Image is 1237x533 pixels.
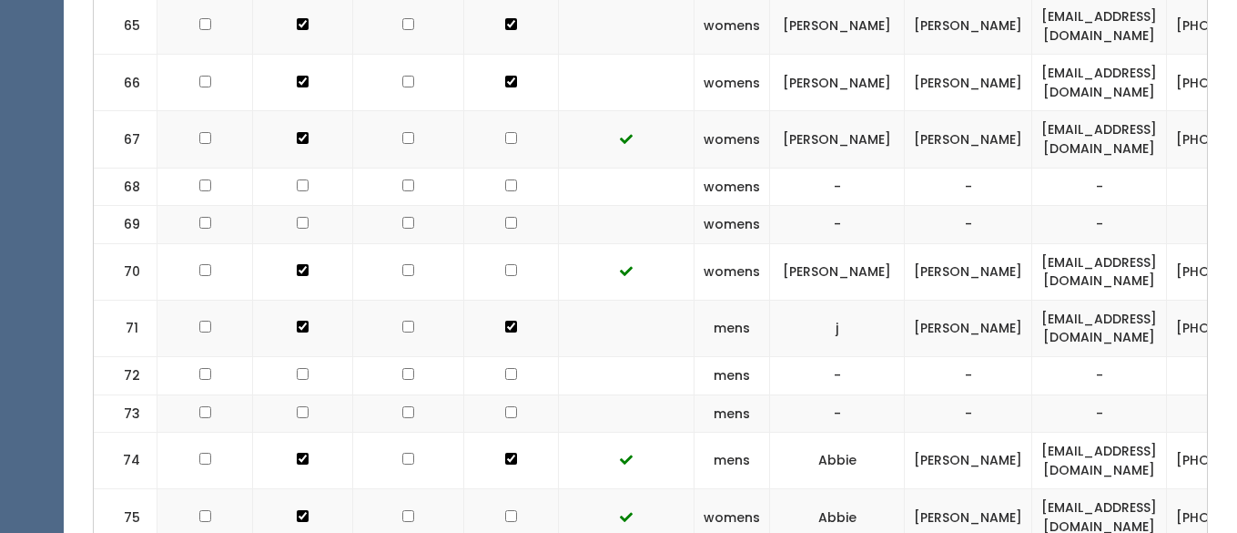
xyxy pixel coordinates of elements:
[695,357,770,395] td: mens
[1032,168,1167,206] td: -
[1032,357,1167,395] td: -
[770,300,905,356] td: j
[94,55,157,111] td: 66
[94,357,157,395] td: 72
[1032,55,1167,111] td: [EMAIL_ADDRESS][DOMAIN_NAME]
[1032,395,1167,433] td: -
[770,357,905,395] td: -
[905,433,1032,489] td: [PERSON_NAME]
[94,243,157,300] td: 70
[695,168,770,206] td: womens
[695,395,770,433] td: mens
[695,433,770,489] td: mens
[770,55,905,111] td: [PERSON_NAME]
[905,168,1032,206] td: -
[905,55,1032,111] td: [PERSON_NAME]
[905,300,1032,356] td: [PERSON_NAME]
[905,206,1032,244] td: -
[905,243,1032,300] td: [PERSON_NAME]
[695,206,770,244] td: womens
[94,300,157,356] td: 71
[695,111,770,168] td: womens
[94,206,157,244] td: 69
[770,206,905,244] td: -
[770,433,905,489] td: Abbie
[770,168,905,206] td: -
[770,395,905,433] td: -
[94,395,157,433] td: 73
[1032,206,1167,244] td: -
[1032,433,1167,489] td: [EMAIL_ADDRESS][DOMAIN_NAME]
[905,357,1032,395] td: -
[94,168,157,206] td: 68
[695,243,770,300] td: womens
[1032,243,1167,300] td: [EMAIL_ADDRESS][DOMAIN_NAME]
[905,395,1032,433] td: -
[770,111,905,168] td: [PERSON_NAME]
[905,111,1032,168] td: [PERSON_NAME]
[695,55,770,111] td: womens
[94,111,157,168] td: 67
[695,300,770,356] td: mens
[94,433,157,489] td: 74
[1032,111,1167,168] td: [EMAIL_ADDRESS][DOMAIN_NAME]
[1032,300,1167,356] td: [EMAIL_ADDRESS][DOMAIN_NAME]
[770,243,905,300] td: [PERSON_NAME]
